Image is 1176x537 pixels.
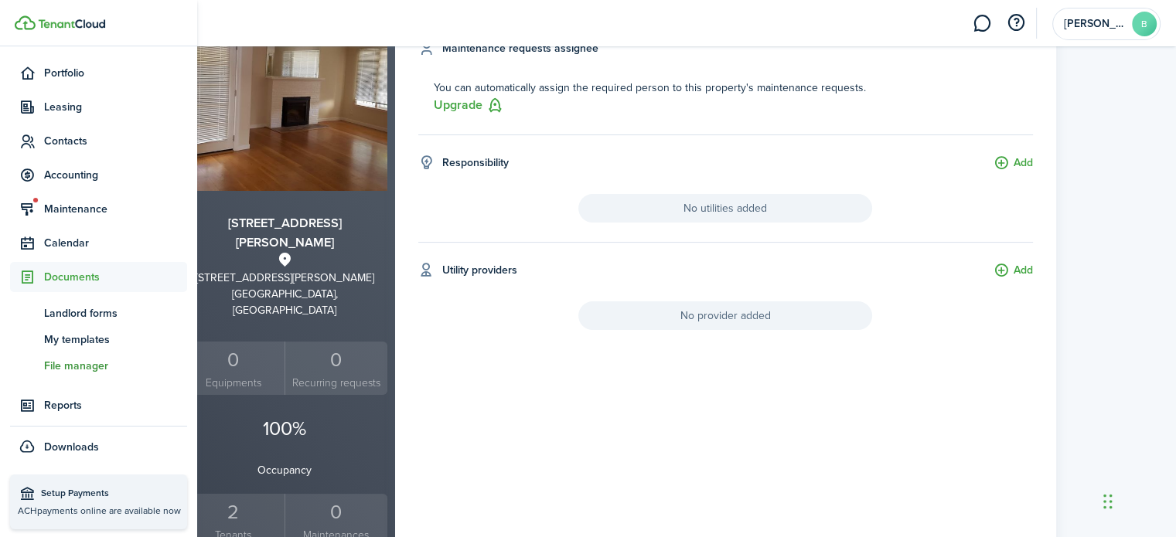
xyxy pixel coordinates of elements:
[442,40,598,56] h4: Maintenance requests assignee
[10,352,187,379] a: File manager
[44,235,187,251] span: Calendar
[44,269,187,285] span: Documents
[994,155,1033,172] button: Add
[434,80,1033,96] p: You can automatically assign the required person to this property's maintenance requests.
[186,498,281,527] div: 2
[182,286,387,318] div: [GEOGRAPHIC_DATA], [GEOGRAPHIC_DATA]
[182,462,387,478] p: Occupancy
[44,133,187,149] span: Contacts
[1003,10,1029,36] button: Open resource center
[44,439,99,455] span: Downloads
[44,305,187,321] span: Landlord forms
[10,300,187,326] a: Landlord forms
[10,326,187,352] a: My templates
[10,474,187,529] a: Setup PaymentsACHpayments online are available now
[289,498,383,527] div: 0
[578,301,872,330] span: No provider added
[994,262,1033,280] button: Add
[18,504,179,518] p: ACH
[182,214,387,252] h3: [STREET_ADDRESS][PERSON_NAME]
[434,96,504,115] button: Upgrade
[1132,12,1157,36] avatar-text: B
[15,15,36,30] img: TenantCloud
[44,201,187,217] span: Maintenance
[41,486,179,501] span: Setup Payments
[442,262,517,278] h4: Utility providers
[44,99,187,115] span: Leasing
[44,65,187,81] span: Portfolio
[44,331,187,348] span: My templates
[1103,478,1113,525] div: Drag
[186,345,281,375] div: 0
[1064,19,1126,29] span: Bret
[10,390,187,420] a: Reports
[285,342,387,395] a: 0 Recurring requests
[38,19,105,29] img: TenantCloud
[37,504,181,518] span: payments online are available now
[182,414,387,444] p: 100%
[289,375,383,391] small: Recurring requests
[182,342,285,395] a: 0Equipments
[1099,463,1176,537] iframe: Chat Widget
[44,167,187,183] span: Accounting
[289,345,383,375] div: 0
[44,358,187,374] span: File manager
[442,155,509,171] h4: Responsibility
[44,397,187,413] span: Reports
[578,194,872,223] span: No utilities added
[967,4,997,43] a: Messaging
[186,375,281,391] small: Equipments
[182,270,387,286] div: [STREET_ADDRESS][PERSON_NAME]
